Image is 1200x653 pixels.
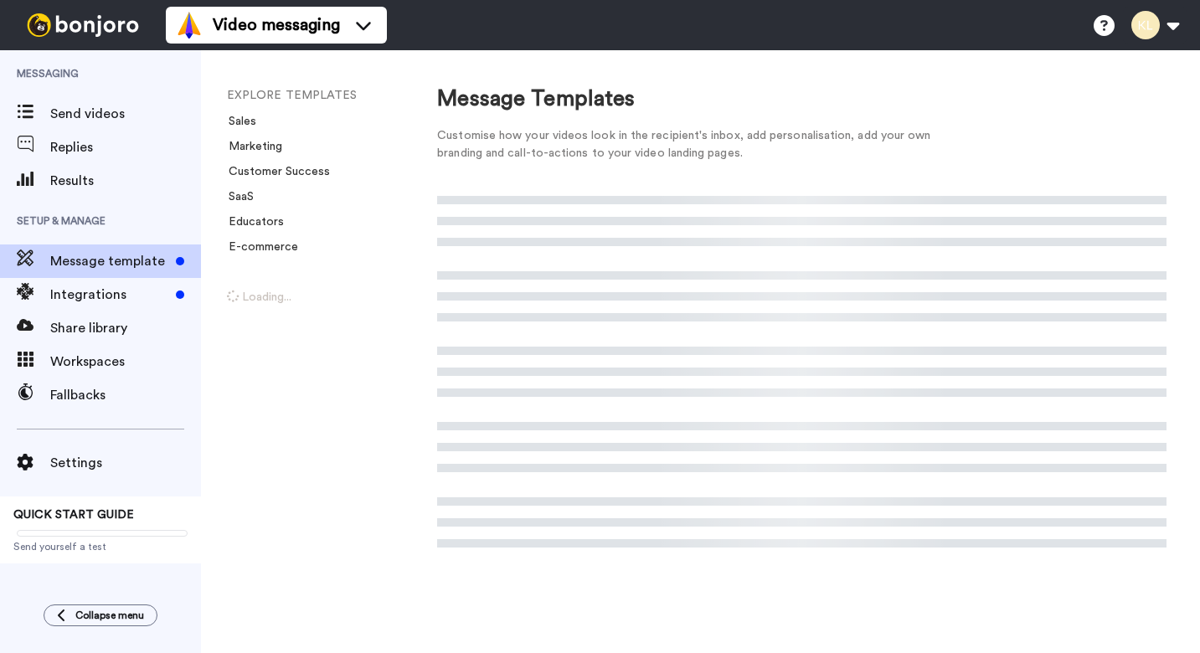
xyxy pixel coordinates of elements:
[219,216,284,228] a: Educators
[219,116,256,127] a: Sales
[44,604,157,626] button: Collapse menu
[50,171,201,191] span: Results
[50,104,201,124] span: Send videos
[50,285,169,305] span: Integrations
[219,241,298,253] a: E-commerce
[227,291,291,303] span: Loading...
[213,13,340,37] span: Video messaging
[13,509,134,521] span: QUICK START GUIDE
[227,87,453,105] li: EXPLORE TEMPLATES
[176,12,203,39] img: vm-color.svg
[75,609,144,622] span: Collapse menu
[219,166,330,177] a: Customer Success
[437,127,956,162] div: Customise how your videos look in the recipient's inbox, add personalisation, add your own brandi...
[50,453,201,473] span: Settings
[50,352,201,372] span: Workspaces
[219,191,254,203] a: SaaS
[50,385,201,405] span: Fallbacks
[13,540,188,553] span: Send yourself a test
[20,13,146,37] img: bj-logo-header-white.svg
[50,251,169,271] span: Message template
[219,141,282,152] a: Marketing
[50,137,201,157] span: Replies
[437,84,1167,115] div: Message Templates
[50,318,201,338] span: Share library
